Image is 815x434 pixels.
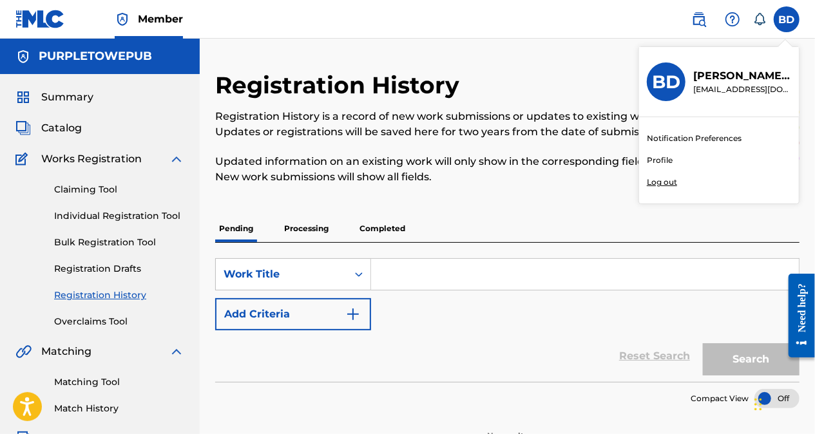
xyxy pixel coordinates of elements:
div: User Menu [774,6,800,32]
img: expand [169,344,184,359]
span: Compact View [691,393,749,404]
a: Public Search [686,6,712,32]
img: MLC Logo [15,10,65,28]
p: Updated information on an existing work will only show in the corresponding fields. New work subm... [215,154,665,185]
iframe: Chat Widget [751,372,815,434]
img: expand [169,151,184,167]
img: search [691,12,707,27]
a: Profile [647,155,673,166]
img: help [725,12,740,27]
button: Add Criteria [215,298,371,330]
div: Work Title [224,267,340,282]
p: Registration History is a record of new work submissions or updates to existing works. Updates or... [215,109,665,140]
h3: BD [652,71,680,93]
p: Beverly Dodson [693,68,791,84]
img: Works Registration [15,151,32,167]
img: Accounts [15,49,31,64]
a: Match History [54,402,184,415]
div: Notifications [753,13,766,26]
span: Works Registration [41,151,142,167]
h5: PURPLETOWEPUB [39,49,152,64]
p: Completed [356,215,409,242]
div: Help [720,6,745,32]
p: bevdodson@att.net [693,84,791,95]
a: Registration History [54,288,184,302]
p: Log out [647,176,677,188]
a: Notification Preferences [647,133,742,144]
a: Matching Tool [54,375,184,389]
img: Catalog [15,120,31,136]
a: Claiming Tool [54,183,184,196]
a: Overclaims Tool [54,315,184,328]
img: 9d2ae6d4665cec9f34b9.svg [345,307,361,322]
a: CatalogCatalog [15,120,82,136]
a: Individual Registration Tool [54,209,184,223]
span: Matching [41,344,91,359]
span: Summary [41,90,93,105]
p: Pending [215,215,257,242]
img: Matching [15,344,32,359]
a: Bulk Registration Tool [54,236,184,249]
span: Catalog [41,120,82,136]
a: Registration Drafts [54,262,184,276]
img: Top Rightsholder [115,12,130,27]
iframe: Resource Center [779,264,815,368]
div: Drag [754,385,762,424]
img: Summary [15,90,31,105]
span: Member [138,12,183,26]
p: Processing [280,215,332,242]
form: Search Form [215,258,800,382]
h2: Registration History [215,71,466,100]
a: SummarySummary [15,90,93,105]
